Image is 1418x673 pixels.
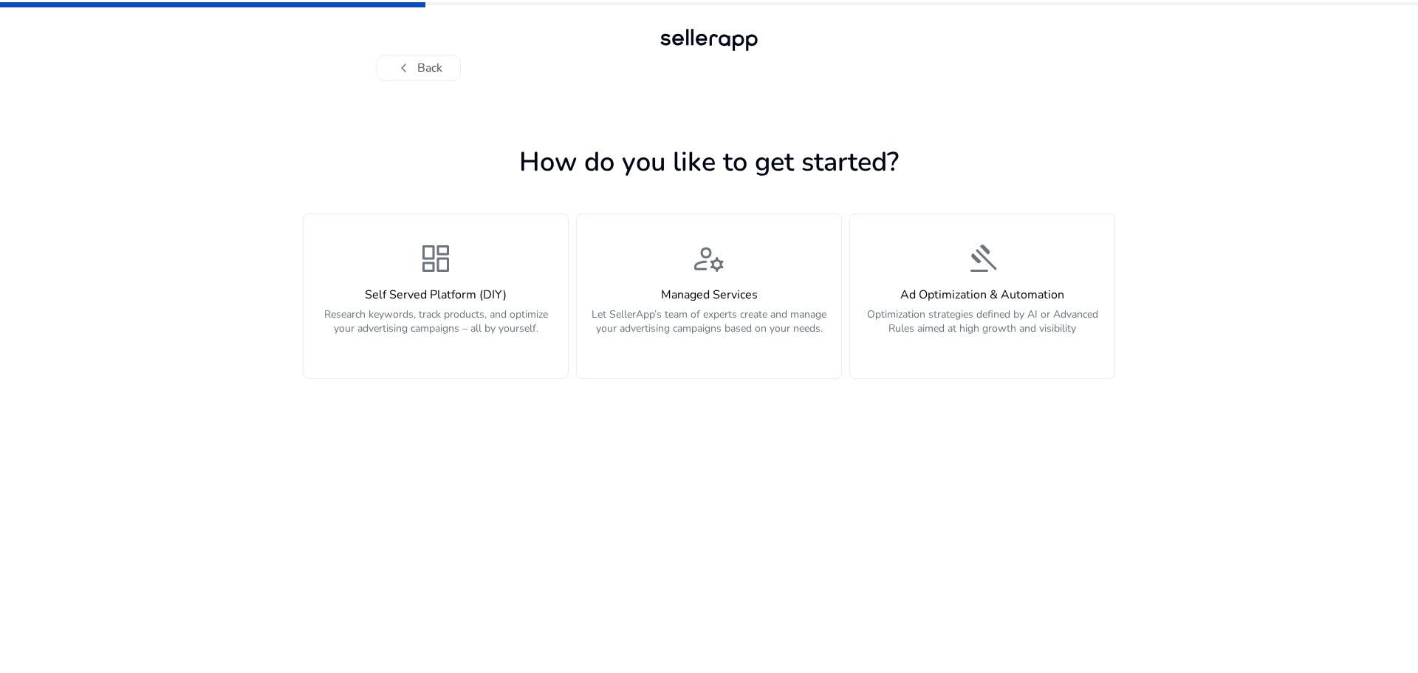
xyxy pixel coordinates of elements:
h4: Ad Optimization & Automation [859,288,1106,302]
span: gavel [965,241,1000,276]
button: gavelAd Optimization & AutomationOptimization strategies defined by AI or Advanced Rules aimed at... [849,213,1115,379]
span: dashboard [418,241,453,276]
button: manage_accountsManaged ServicesLet SellerApp’s team of experts create and manage your advertising... [576,213,842,379]
button: dashboardSelf Served Platform (DIY)Research keywords, track products, and optimize your advertisi... [303,213,569,379]
h4: Self Served Platform (DIY) [312,288,559,302]
h4: Managed Services [586,288,832,302]
p: Optimization strategies defined by AI or Advanced Rules aimed at high growth and visibility [859,307,1106,352]
span: chevron_left [395,59,413,77]
p: Research keywords, track products, and optimize your advertising campaigns – all by yourself. [312,307,559,352]
button: chevron_leftBack [377,55,461,81]
h1: How do you like to get started? [303,146,1115,178]
p: Let SellerApp’s team of experts create and manage your advertising campaigns based on your needs. [586,307,832,352]
span: manage_accounts [691,241,727,276]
